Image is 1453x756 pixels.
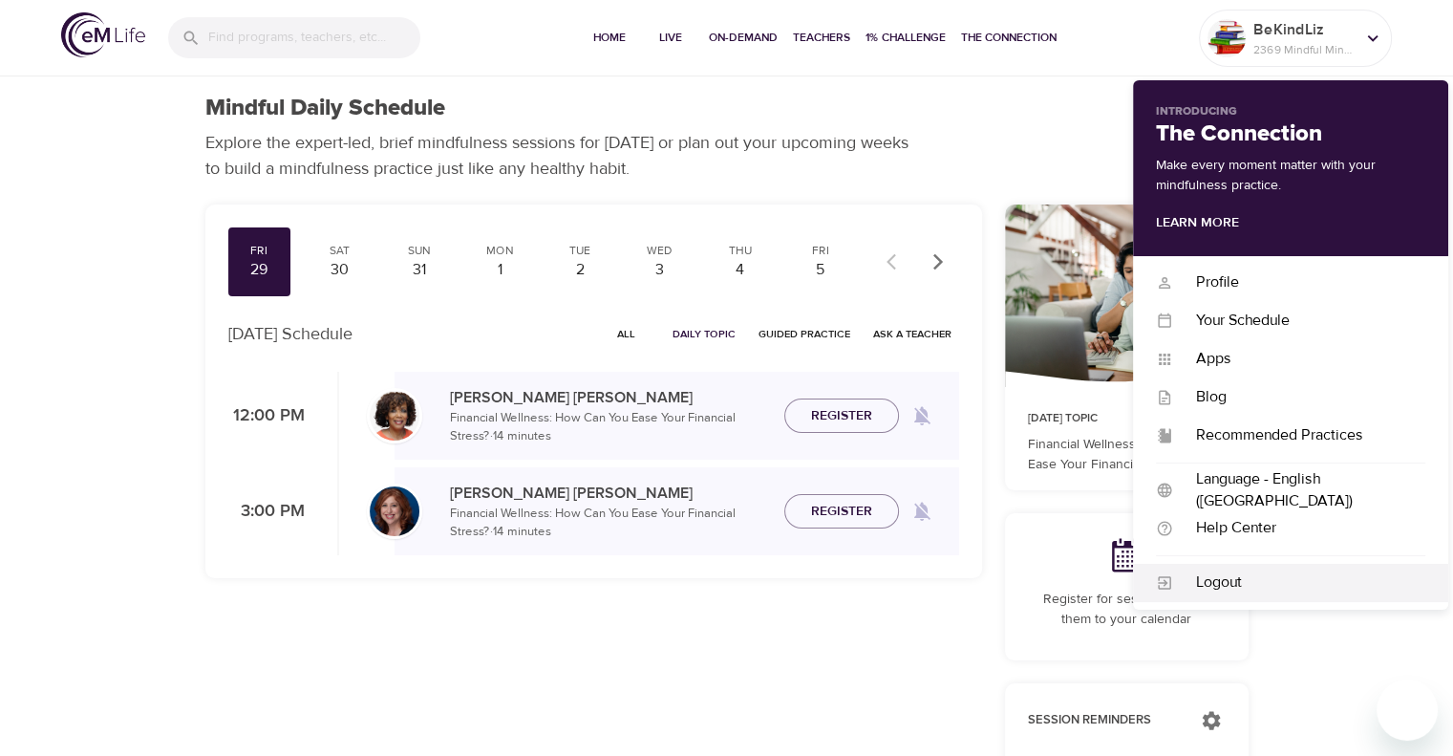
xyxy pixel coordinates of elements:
span: Register [811,500,872,524]
button: All [596,319,657,349]
div: Apps [1173,348,1425,370]
div: 30 [315,259,363,281]
img: logo [61,12,145,57]
p: 2369 Mindful Minutes [1253,41,1355,58]
div: Mon [476,243,524,259]
span: Guided Practice [759,325,850,343]
p: Session Reminders [1028,711,1182,730]
button: Guided Practice [751,319,858,349]
span: The Connection [961,28,1057,48]
span: On-Demand [709,28,778,48]
div: Sun [395,243,443,259]
div: 2 [556,259,604,281]
p: [DATE] Schedule [228,321,353,347]
p: [DATE] Topic [1028,410,1226,427]
span: Daily Topic [673,325,736,343]
div: 3 [636,259,684,281]
p: Introducing [1156,103,1425,120]
button: Ask a Teacher [865,319,959,349]
p: Explore the expert-led, brief mindfulness sessions for [DATE] or plan out your upcoming weeks to ... [205,130,922,182]
p: 12:00 PM [228,403,305,429]
div: Help Center [1173,517,1425,539]
div: Wed [636,243,684,259]
button: Daily Topic [665,319,743,349]
div: Logout [1173,572,1425,594]
img: Janet_Jackson-min.jpg [370,391,419,441]
div: 5 [797,259,844,281]
p: BeKindLiz [1253,18,1355,41]
div: Profile [1173,271,1425,293]
p: Financial Wellness: How Can You Ease Your Financial Stress? · 14 minutes [450,505,769,542]
p: Financial Wellness: How Can You Ease Your Financial Stress? · 14 minutes [450,409,769,446]
div: Sat [315,243,363,259]
span: Remind me when a class goes live every Friday at 12:00 PM [899,393,945,439]
span: Ask a Teacher [873,325,951,343]
p: [PERSON_NAME] [PERSON_NAME] [450,386,769,409]
p: [PERSON_NAME] [PERSON_NAME] [450,482,769,505]
p: Financial Wellness: How Can You Ease Your Financial Stress? [1028,435,1226,475]
span: Teachers [793,28,850,48]
img: Remy Sharp [1207,19,1246,57]
span: Register [811,404,872,428]
div: Fri [797,243,844,259]
button: Register [784,494,899,529]
input: Find programs, teachers, etc... [208,17,420,58]
span: 1% Challenge [865,28,946,48]
h2: The Connection [1156,120,1425,148]
div: Tue [556,243,604,259]
span: All [604,325,650,343]
div: Language - English ([GEOGRAPHIC_DATA]) [1173,468,1425,512]
div: 4 [716,259,764,281]
span: Remind me when a class goes live every Friday at 3:00 PM [899,488,945,534]
div: 1 [476,259,524,281]
div: 29 [236,259,284,281]
p: Make every moment matter with your mindfulness practice. [1156,156,1425,196]
div: Fri [236,243,284,259]
div: Your Schedule [1173,310,1425,332]
button: Register [784,399,899,434]
p: 3:00 PM [228,499,305,525]
div: Blog [1173,386,1425,408]
img: Elaine_Smookler-min.jpg [370,486,419,536]
div: Recommended Practices [1173,424,1425,446]
iframe: Button to launch messaging window [1377,680,1438,741]
p: Register for sessions to add them to your calendar [1028,590,1226,630]
h1: Mindful Daily Schedule [205,95,445,122]
span: Home [587,28,632,48]
a: Learn More [1156,214,1239,231]
div: 31 [395,259,443,281]
div: Thu [716,243,764,259]
span: Live [648,28,694,48]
